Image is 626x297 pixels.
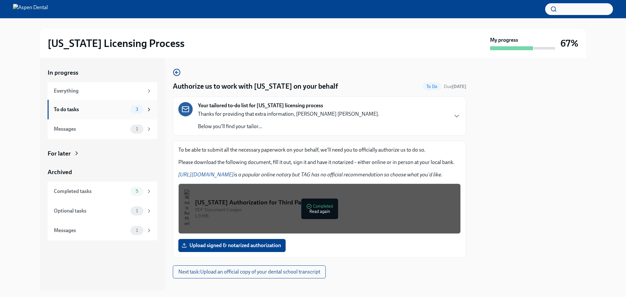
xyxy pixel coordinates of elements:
span: To Do [423,84,441,89]
strong: [DATE] [452,84,466,89]
img: Illinois Authorization for Third Party Contact [184,189,190,228]
h4: Authorize us to work with [US_STATE] on your behalf [173,82,338,91]
div: 1.9 MB [195,213,455,219]
label: Upload signed & notarized authorization [178,239,286,252]
span: Upload signed & notarized authorization [183,242,281,249]
a: Everything [48,82,157,100]
h2: [US_STATE] Licensing Process [48,37,185,50]
span: Next task : Upload an official copy of your dental school transcript [178,269,320,275]
em: is a popular online notary but TAG has no official recommendation so choose what you'd like. [178,171,442,178]
p: To be able to submit all the necessary paperwork on your behalf, we'll need you to officially aut... [178,146,461,154]
a: Optional tasks1 [48,201,157,221]
a: [URL][DOMAIN_NAME] [178,171,234,178]
a: Messages1 [48,119,157,139]
a: To do tasks3 [48,100,157,119]
div: Everything [54,87,143,95]
span: September 12th, 2025 10:00 [444,83,466,90]
div: Completed tasks [54,188,128,195]
a: Completed tasks5 [48,182,157,201]
span: 1 [132,228,142,233]
div: [US_STATE] Authorization for Third Party Contact [195,198,455,207]
h3: 67% [560,37,578,49]
a: For later [48,149,157,158]
span: Due [444,84,466,89]
p: Thanks for providing that extra information, [PERSON_NAME] [PERSON_NAME]. [198,111,379,118]
div: PDF Document • 1 pages [195,207,455,213]
img: Aspen Dental [13,4,48,14]
strong: Your tailored to-do list for [US_STATE] licensing process [198,102,323,109]
span: 1 [132,208,142,213]
p: Below you'll find your tailor... [198,123,379,130]
button: Next task:Upload an official copy of your dental school transcript [173,265,326,278]
a: Archived [48,168,157,176]
a: Messages1 [48,221,157,240]
span: 1 [132,126,142,131]
div: For later [48,149,71,158]
div: To do tasks [54,106,128,113]
p: Please download the following document, fill it out, sign it and have it notarized – either onlin... [178,159,461,166]
a: In progress [48,68,157,77]
strong: My progress [490,37,518,44]
div: Optional tasks [54,207,128,215]
div: Messages [54,227,128,234]
span: 3 [132,107,142,112]
div: Messages [54,126,128,133]
button: [US_STATE] Authorization for Third Party ContactPDF Document•1 pages1.9 MBCompletedRead again [178,184,461,234]
span: 5 [132,189,142,194]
